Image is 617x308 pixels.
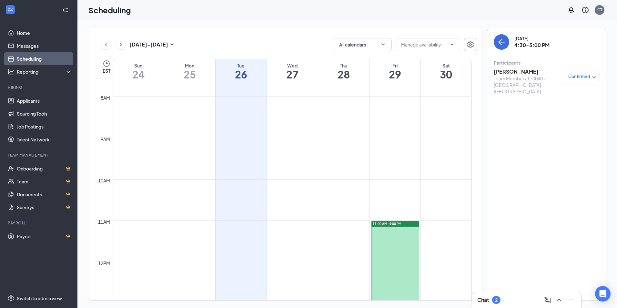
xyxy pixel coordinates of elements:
[97,218,111,225] div: 11am
[495,297,498,303] div: 2
[88,5,131,15] h1: Scheduling
[17,120,72,133] a: Job Postings
[17,133,72,146] a: Talent Network
[17,162,72,175] a: OnboardingCrown
[494,59,600,66] div: Participants
[103,67,110,74] span: EST
[8,85,71,90] div: Hiring
[99,136,111,143] div: 9am
[544,296,551,304] svg: ComposeMessage
[369,59,420,83] a: August 29, 2025
[369,69,420,80] h1: 29
[421,69,472,80] h1: 30
[113,62,164,69] div: Sun
[542,295,553,305] button: ComposeMessage
[99,94,111,101] div: 8am
[597,7,602,13] div: CT
[477,296,489,303] h3: Chat
[555,296,563,304] svg: ChevronUp
[421,59,472,83] a: August 30, 2025
[568,73,590,80] span: Confirmed
[8,220,71,226] div: Payroll
[113,69,164,80] h1: 24
[318,69,369,80] h1: 28
[17,175,72,188] a: TeamCrown
[450,42,455,47] svg: ChevronDown
[494,34,509,50] button: back-button
[595,286,611,302] div: Open Intercom Messenger
[494,68,561,75] h3: [PERSON_NAME]
[8,68,14,75] svg: Analysis
[369,62,420,69] div: Fri
[17,68,72,75] div: Reporting
[17,94,72,107] a: Applicants
[401,41,447,48] input: Manage availability
[97,177,111,184] div: 10am
[373,221,401,226] span: 11:00 AM-4:00 PM
[582,6,589,14] svg: QuestionInfo
[592,75,596,79] span: down
[164,59,215,83] a: August 25, 2025
[498,38,505,46] svg: ArrowLeft
[464,38,477,51] button: Settings
[8,295,14,302] svg: Settings
[17,188,72,201] a: DocumentsCrown
[62,7,69,13] svg: Collapse
[17,107,72,120] a: Sourcing Tools
[216,59,267,83] a: August 26, 2025
[164,69,215,80] h1: 25
[17,52,72,65] a: Scheduling
[421,62,472,69] div: Sat
[17,201,72,214] a: SurveysCrown
[380,41,386,48] svg: ChevronDown
[318,62,369,69] div: Thu
[514,42,550,49] h3: 4:30-5:00 PM
[113,59,164,83] a: August 24, 2025
[117,41,124,48] svg: ChevronRight
[494,75,561,95] div: Team Member at 70040 - [GEOGRAPHIC_DATA] [GEOGRAPHIC_DATA]
[17,230,72,243] a: PayrollCrown
[467,41,474,48] svg: Settings
[17,39,72,52] a: Messages
[554,295,564,305] button: ChevronUp
[567,6,575,14] svg: Notifications
[103,41,109,48] svg: ChevronLeft
[514,35,550,42] div: [DATE]
[101,40,111,49] button: ChevronLeft
[97,260,111,267] div: 12pm
[318,59,369,83] a: August 28, 2025
[7,6,14,13] svg: WorkstreamLogo
[8,152,71,158] div: Team Management
[116,40,126,49] button: ChevronRight
[267,59,318,83] a: August 27, 2025
[168,41,176,48] svg: SmallChevronDown
[567,296,575,304] svg: Minimize
[566,295,576,305] button: Minimize
[267,62,318,69] div: Wed
[103,60,110,67] svg: Clock
[216,62,267,69] div: Tue
[17,26,72,39] a: Home
[267,69,318,80] h1: 27
[216,69,267,80] h1: 26
[129,41,168,48] h3: [DATE] - [DATE]
[17,295,62,302] div: Switch to admin view
[334,38,392,51] button: All calendarsChevronDown
[164,62,215,69] div: Mon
